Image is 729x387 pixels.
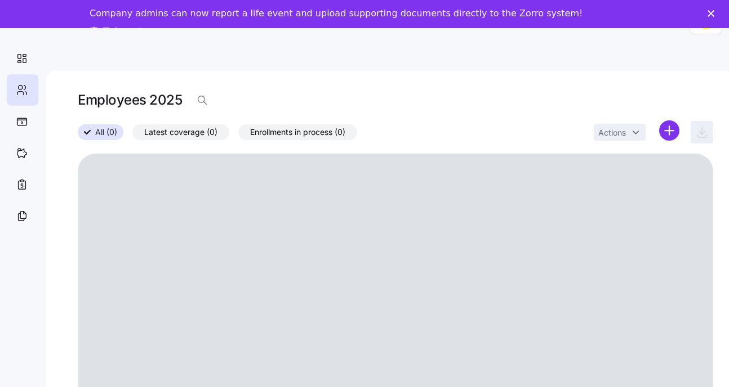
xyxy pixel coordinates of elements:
[90,26,160,38] a: Take a tour
[95,125,117,139] span: All (0)
[144,125,217,139] span: Latest coverage (0)
[78,91,182,109] h1: Employees 2025
[598,129,626,137] span: Actions
[90,8,583,19] div: Company admins can now report a life event and upload supporting documents directly to the Zorro ...
[594,124,646,141] button: Actions
[659,120,679,141] svg: add icon
[708,10,719,17] div: Close
[250,125,345,139] span: Enrollments in process (0)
